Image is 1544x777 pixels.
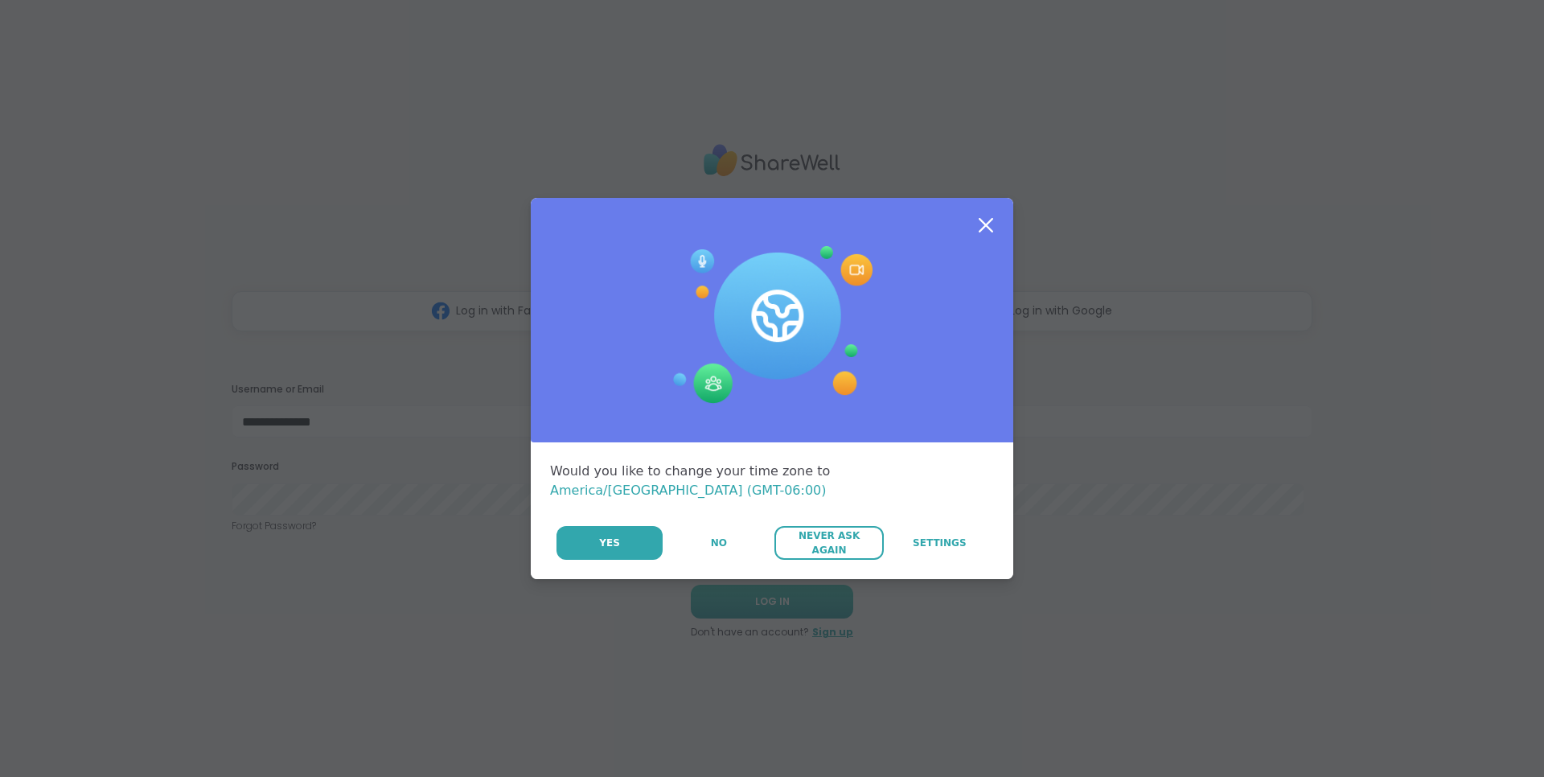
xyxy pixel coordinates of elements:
[556,526,663,560] button: Yes
[774,526,883,560] button: Never Ask Again
[913,536,967,550] span: Settings
[550,462,994,500] div: Would you like to change your time zone to
[711,536,727,550] span: No
[782,528,875,557] span: Never Ask Again
[664,526,773,560] button: No
[550,483,827,498] span: America/[GEOGRAPHIC_DATA] (GMT-06:00)
[885,526,994,560] a: Settings
[671,246,873,404] img: Session Experience
[599,536,620,550] span: Yes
